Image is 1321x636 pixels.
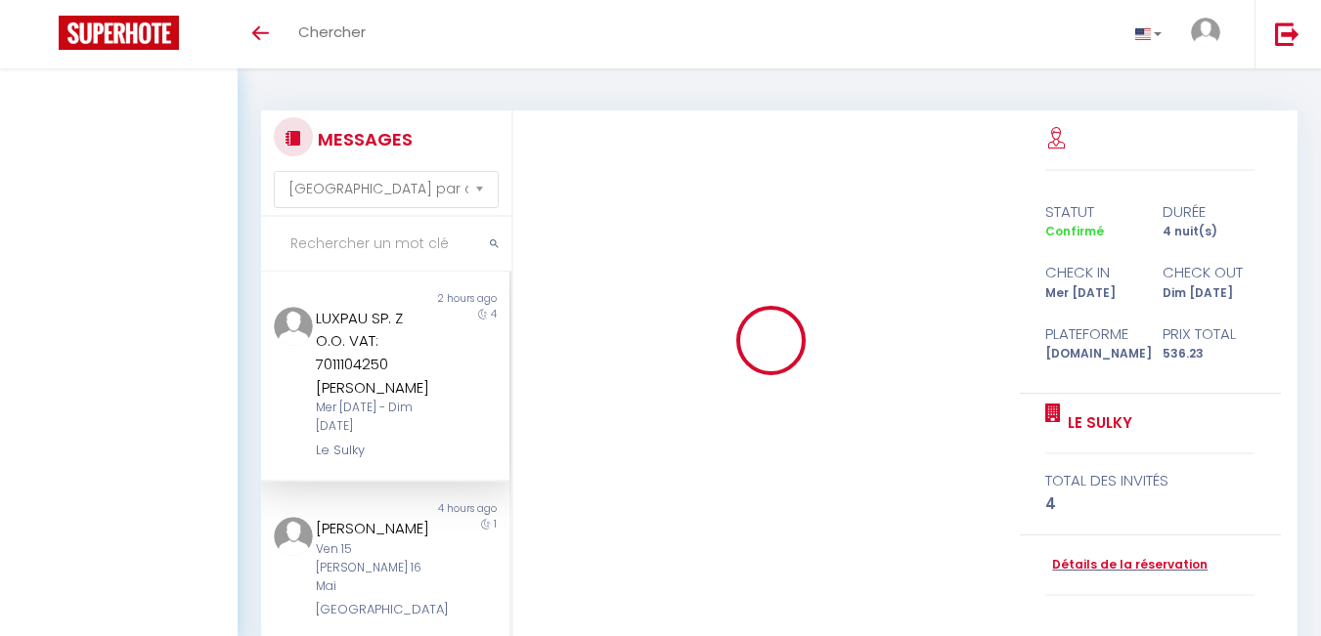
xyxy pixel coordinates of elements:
[1045,223,1104,239] span: Confirmé
[1033,284,1150,303] div: Mer [DATE]
[316,540,435,596] div: Ven 15 [PERSON_NAME] 16 Mai
[1150,261,1267,284] div: check out
[316,307,435,399] div: LUXPAU SP. Z O.O. VAT: 7011104250 [PERSON_NAME]
[1150,345,1267,363] div: 536.23
[1150,200,1267,224] div: durée
[1150,284,1267,303] div: Dim [DATE]
[1061,411,1132,435] a: Le Sulky
[274,307,313,346] img: ...
[1045,469,1255,492] div: total des invités
[1191,18,1220,47] img: ...
[274,517,313,556] img: ...
[316,517,435,540] div: [PERSON_NAME]
[1150,223,1267,241] div: 4 nuit(s)
[313,117,413,161] h3: MESSAGES
[316,441,435,460] div: Le Sulky
[385,291,509,307] div: 2 hours ago
[1275,21,1299,46] img: logout
[261,217,511,272] input: Rechercher un mot clé
[1033,261,1150,284] div: check in
[1033,345,1150,363] div: [DOMAIN_NAME]
[59,16,179,50] img: Super Booking
[385,501,509,517] div: 4 hours ago
[1033,200,1150,224] div: statut
[491,307,497,321] span: 4
[1045,492,1255,516] div: 4
[1150,322,1267,346] div: Prix total
[494,517,497,531] span: 1
[316,399,435,436] div: Mer [DATE] - Dim [DATE]
[1045,556,1208,574] a: Détails de la réservation
[298,21,366,42] span: Chercher
[316,600,435,619] div: [GEOGRAPHIC_DATA]
[1033,322,1150,346] div: Plateforme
